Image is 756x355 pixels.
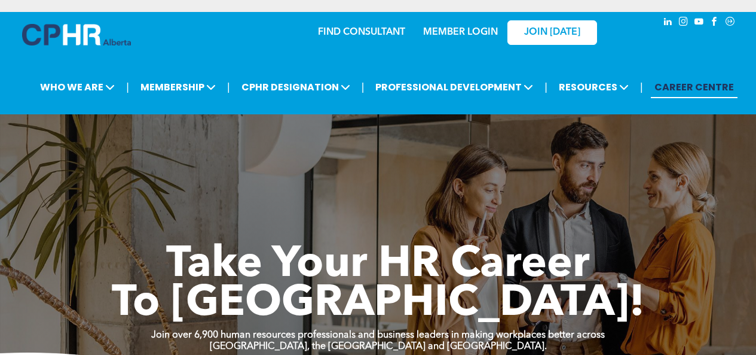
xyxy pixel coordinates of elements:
a: MEMBER LOGIN [423,28,498,37]
span: RESOURCES [555,76,632,98]
strong: [GEOGRAPHIC_DATA], the [GEOGRAPHIC_DATA] and [GEOGRAPHIC_DATA]. [210,342,547,351]
img: A blue and white logo for cp alberta [22,24,131,45]
a: linkedin [662,15,675,31]
a: FIND CONSULTANT [318,28,405,37]
span: JOIN [DATE] [524,27,580,38]
a: JOIN [DATE] [507,20,597,45]
span: WHO WE ARE [36,76,118,98]
span: PROFESSIONAL DEVELOPMENT [372,76,537,98]
li: | [362,75,365,99]
li: | [544,75,547,99]
li: | [227,75,230,99]
span: CPHR DESIGNATION [238,76,354,98]
li: | [126,75,129,99]
a: facebook [708,15,721,31]
span: Take Your HR Career [166,244,590,287]
span: MEMBERSHIP [137,76,219,98]
li: | [640,75,643,99]
a: instagram [677,15,690,31]
a: youtube [693,15,706,31]
a: CAREER CENTRE [651,76,737,98]
strong: Join over 6,900 human resources professionals and business leaders in making workplaces better ac... [151,330,605,340]
a: Social network [724,15,737,31]
span: To [GEOGRAPHIC_DATA]! [112,283,645,326]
